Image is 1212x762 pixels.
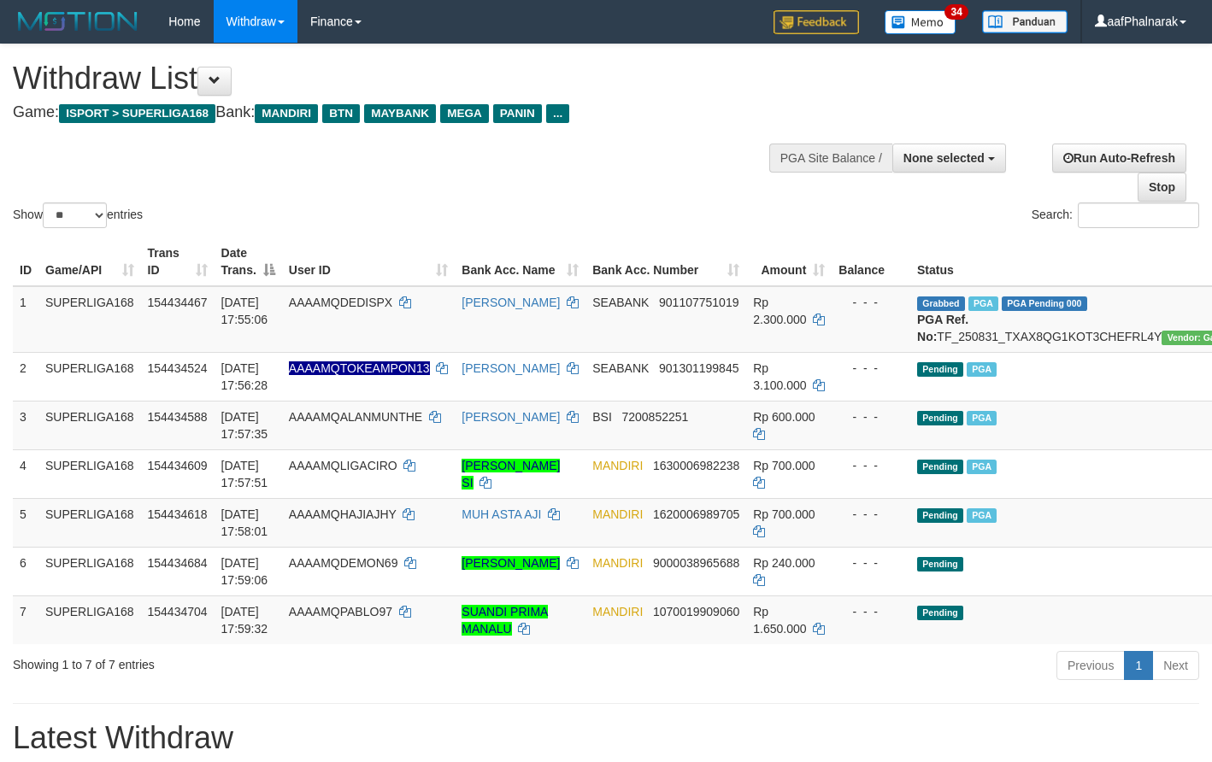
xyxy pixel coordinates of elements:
b: PGA Ref. No: [917,313,968,343]
span: AAAAMQHAJIAJHY [289,507,397,521]
span: Marked by aafsengchandara [967,362,997,377]
div: - - - [838,603,903,620]
span: AAAAMQLIGACIRO [289,459,397,472]
span: AAAAMQALANMUNTHE [289,410,422,424]
img: MOTION_logo.png [13,9,143,34]
td: SUPERLIGA168 [38,595,141,644]
span: Copy 1620006989705 to clipboard [653,507,739,521]
td: SUPERLIGA168 [38,286,141,353]
th: Bank Acc. Name: activate to sort column ascending [455,237,585,286]
a: Stop [1138,173,1186,202]
a: [PERSON_NAME] [462,296,560,309]
span: 154434618 [148,507,208,521]
span: None selected [903,151,985,165]
span: Copy 1630006982238 to clipboard [653,459,739,472]
td: SUPERLIGA168 [38,547,141,595]
th: User ID: activate to sort column ascending [282,237,455,286]
td: 5 [13,498,38,547]
span: Copy 1070019909060 to clipboard [653,605,739,618]
span: Pending [917,411,963,425]
span: MANDIRI [592,605,643,618]
th: Date Trans.: activate to sort column descending [215,237,282,286]
a: Run Auto-Refresh [1052,144,1186,173]
span: AAAAMQDEMON69 [289,556,398,570]
div: Showing 1 to 7 of 7 entries [13,649,492,673]
td: 4 [13,449,38,498]
span: [DATE] 17:56:28 [221,361,268,392]
span: Copy 7200852251 to clipboard [621,410,688,424]
select: Showentries [43,202,107,228]
span: Marked by aafsoumeymey [967,460,997,474]
th: Trans ID: activate to sort column ascending [141,237,215,286]
span: [DATE] 17:59:32 [221,605,268,636]
img: panduan.png [982,10,1068,33]
a: 1 [1124,651,1153,680]
a: Previous [1056,651,1125,680]
th: ID [13,237,38,286]
label: Search: [1032,202,1199,228]
a: [PERSON_NAME] [462,410,560,424]
a: MUH ASTA AJI [462,507,541,521]
span: 154434704 [148,605,208,618]
span: Rp 700.000 [753,459,815,472]
span: Copy 9000038965688 to clipboard [653,556,739,570]
span: PGA Pending [1002,296,1087,311]
a: [PERSON_NAME] [462,361,560,375]
div: - - - [838,506,903,523]
div: PGA Site Balance / [769,144,892,173]
span: AAAAMQDEDISPX [289,296,392,309]
span: [DATE] 17:59:06 [221,556,268,587]
span: BTN [322,104,360,123]
span: Copy 901301199845 to clipboard [659,361,738,375]
span: [DATE] 17:58:01 [221,507,268,538]
a: SUANDI PRIMA MANALU [462,605,548,636]
input: Search: [1078,202,1199,228]
td: 6 [13,547,38,595]
td: SUPERLIGA168 [38,352,141,401]
span: Marked by aafsengchandara [968,296,998,311]
span: 154434684 [148,556,208,570]
span: Nama rekening ada tanda titik/strip, harap diedit [289,361,430,375]
span: Rp 240.000 [753,556,815,570]
th: Bank Acc. Number: activate to sort column ascending [585,237,746,286]
span: MANDIRI [592,459,643,472]
span: [DATE] 17:55:06 [221,296,268,326]
span: Pending [917,460,963,474]
label: Show entries [13,202,143,228]
th: Game/API: activate to sort column ascending [38,237,141,286]
span: Grabbed [917,296,965,311]
td: 2 [13,352,38,401]
h1: Latest Withdraw [13,721,1199,755]
td: 3 [13,401,38,449]
span: BSI [592,410,612,424]
a: Next [1152,651,1199,680]
span: Rp 700.000 [753,507,815,521]
span: MANDIRI [255,104,318,123]
a: [PERSON_NAME] SI [462,459,560,489]
td: 7 [13,595,38,644]
span: Rp 1.650.000 [753,605,806,636]
span: [DATE] 17:57:35 [221,410,268,441]
span: 154434524 [148,361,208,375]
span: 34 [944,4,968,20]
td: SUPERLIGA168 [38,401,141,449]
span: Copy 901107751019 to clipboard [659,296,738,309]
span: Rp 3.100.000 [753,361,806,392]
span: Marked by aafsoumeymey [967,411,997,425]
span: MAYBANK [364,104,436,123]
span: ... [546,104,569,123]
h1: Withdraw List [13,62,791,96]
div: - - - [838,408,903,425]
h4: Game: Bank: [13,104,791,121]
span: Pending [917,557,963,571]
img: Button%20Memo.svg [885,10,956,34]
span: SEABANK [592,296,649,309]
span: 154434467 [148,296,208,309]
td: SUPERLIGA168 [38,449,141,498]
th: Amount: activate to sort column ascending [746,237,832,286]
span: MEGA [440,104,489,123]
span: MANDIRI [592,556,643,570]
span: SEABANK [592,361,649,375]
span: 154434588 [148,410,208,424]
img: Feedback.jpg [774,10,859,34]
